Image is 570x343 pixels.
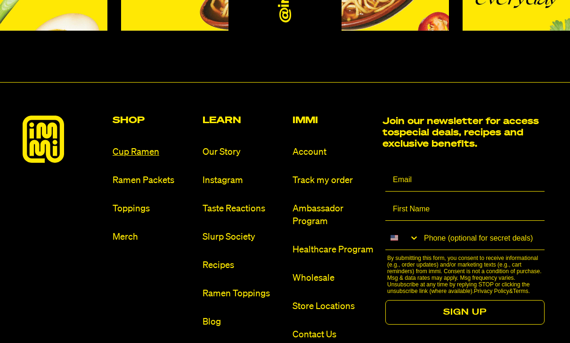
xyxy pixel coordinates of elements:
a: Store Locations [293,300,375,313]
img: United States [391,234,398,242]
a: Track my order [293,174,375,187]
a: Toppings [113,202,195,215]
button: Search Countries [385,226,419,249]
a: Ramen Toppings [203,287,285,300]
a: Ambassador Program [293,202,375,228]
a: Healthcare Program [293,243,375,256]
input: Phone (optional for secret deals) [419,226,545,250]
h2: Shop [113,116,195,125]
a: Cup Ramen [113,146,195,159]
a: Contact Us [293,328,375,341]
a: Instagram [203,174,285,187]
a: Taste Reactions [203,202,285,215]
button: SIGN UP [385,300,545,325]
p: By submitting this form, you consent to receive informational (e.g., order updates) and/or market... [387,255,547,294]
a: Privacy Policy [474,288,509,294]
a: Our Story [203,146,285,159]
input: Email [385,168,545,192]
a: Merch [113,231,195,243]
h2: Learn [203,116,285,125]
a: Recipes [203,259,285,272]
a: Account [293,146,375,159]
h2: Join our newsletter for access to special deals, recipes and exclusive benefits. [383,116,545,150]
a: Terms [513,288,529,294]
a: Slurp Society [203,231,285,243]
input: First Name [385,197,545,221]
a: Ramen Packets [113,174,195,187]
img: immieats [23,116,64,163]
a: Blog [203,316,285,328]
h2: Immi [293,116,375,125]
iframe: Marketing Popup [5,299,102,338]
a: Wholesale [293,272,375,284]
